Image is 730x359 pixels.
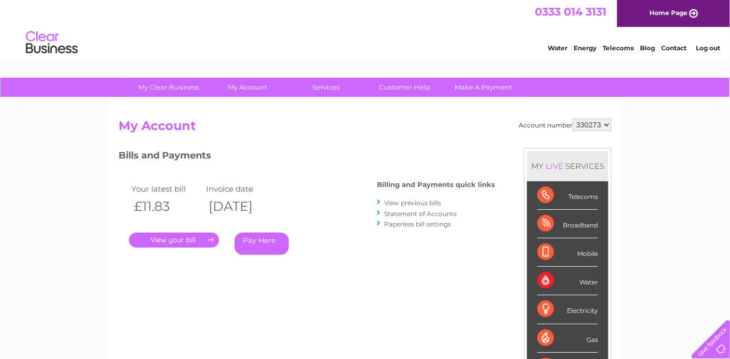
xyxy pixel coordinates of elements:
a: Make A Payment [441,78,527,97]
th: £11.83 [129,196,203,217]
a: Log out [696,44,720,52]
div: Telecoms [537,181,598,210]
a: Services [284,78,369,97]
a: Blog [640,44,655,52]
a: My Clear Business [126,78,212,97]
a: Pay Here [235,233,289,255]
a: Contact [661,44,687,52]
div: Electricity [537,295,598,324]
a: Paperless bill settings [384,220,451,228]
td: Invoice date [203,182,278,196]
div: Broadband [537,210,598,238]
td: Your latest bill [129,182,203,196]
div: MY SERVICES [527,151,608,181]
div: Account number [519,119,611,131]
h4: Billing and Payments quick links [377,181,495,189]
h2: My Account [119,119,611,138]
div: Mobile [537,238,598,267]
a: My Account [205,78,290,97]
a: Water [548,44,567,52]
a: . [129,233,219,248]
div: Clear Business is a trading name of Verastar Limited (registered in [GEOGRAPHIC_DATA] No. 3667643... [121,6,610,50]
a: Statement of Accounts [384,210,457,218]
h3: Bills and Payments [119,148,495,166]
a: Customer Help [362,78,448,97]
a: Telecoms [603,44,634,52]
img: logo.png [25,27,78,59]
div: Gas [537,324,598,353]
a: Energy [574,44,596,52]
div: Water [537,267,598,295]
th: [DATE] [203,196,278,217]
div: LIVE [544,161,565,171]
a: 0333 014 3131 [535,5,606,18]
a: View previous bills [384,199,441,207]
